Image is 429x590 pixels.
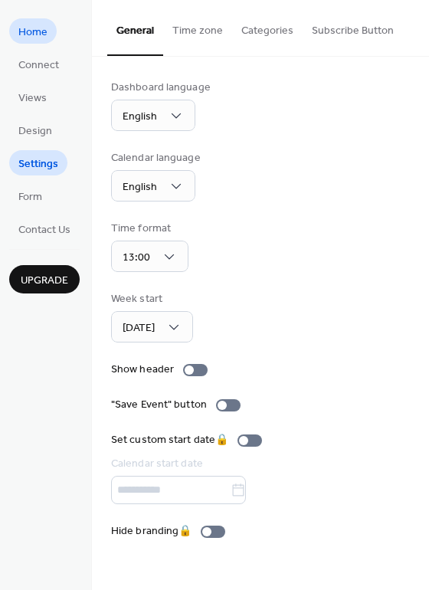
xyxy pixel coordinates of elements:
[111,362,174,378] div: Show header
[111,291,190,307] div: Week start
[18,90,47,107] span: Views
[18,222,70,238] span: Contact Us
[21,273,68,289] span: Upgrade
[111,221,185,237] div: Time format
[18,123,52,139] span: Design
[9,51,68,77] a: Connect
[9,84,56,110] a: Views
[111,150,201,166] div: Calendar language
[18,25,47,41] span: Home
[123,177,157,198] span: English
[111,80,211,96] div: Dashboard language
[18,189,42,205] span: Form
[9,183,51,208] a: Form
[18,156,58,172] span: Settings
[9,265,80,293] button: Upgrade
[123,107,157,127] span: English
[9,117,61,143] a: Design
[111,397,207,413] div: "Save Event" button
[9,216,80,241] a: Contact Us
[9,150,67,175] a: Settings
[123,318,155,339] span: [DATE]
[123,247,150,268] span: 13:00
[9,18,57,44] a: Home
[18,57,59,74] span: Connect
